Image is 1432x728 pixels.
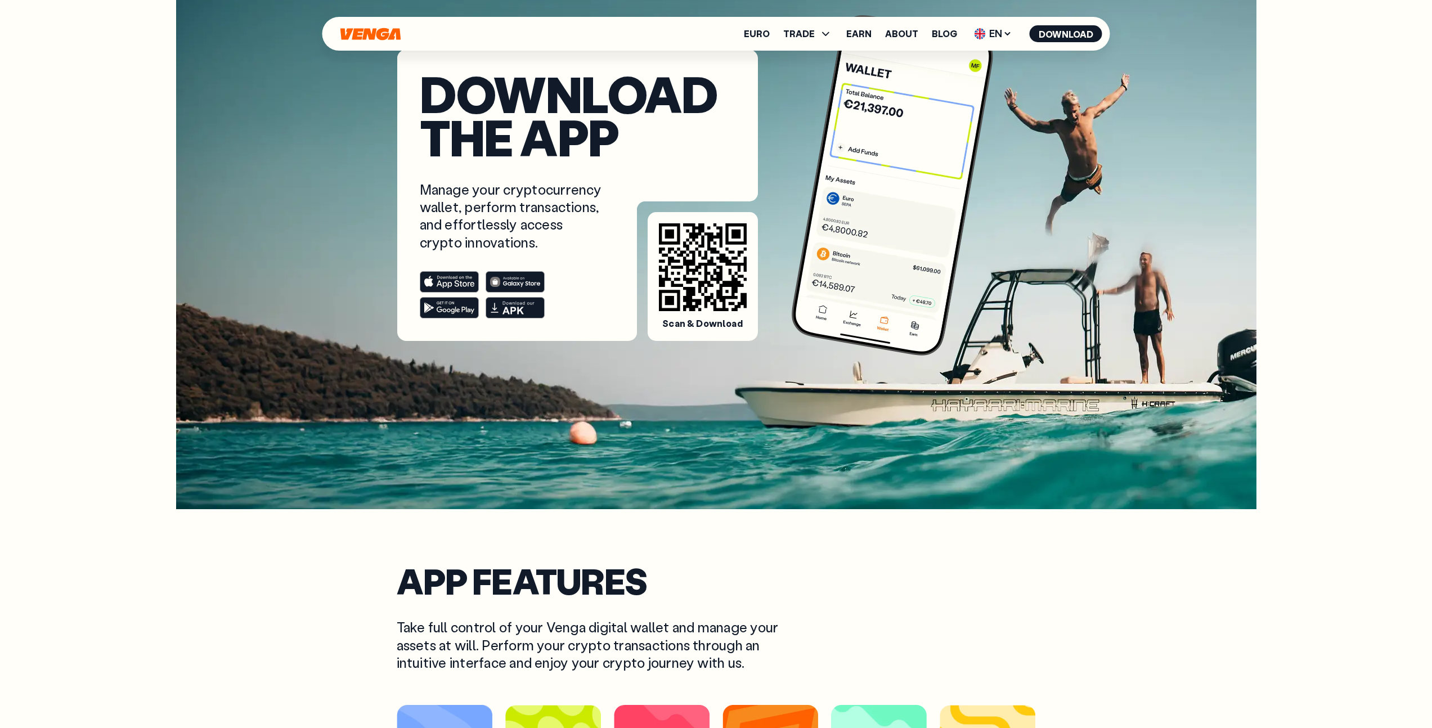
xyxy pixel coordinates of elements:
[932,29,957,38] a: Blog
[744,29,770,38] a: Euro
[420,181,604,251] p: Manage your cryptocurrency wallet, perform transactions, and effortlessly access crypto innovations.
[420,72,735,158] h1: Download the app
[397,618,788,671] p: Take full control of your Venga digital wallet and manage your assets at will. Perform your crypt...
[339,28,402,41] svg: Home
[662,318,742,330] span: Scan & Download
[397,565,1036,596] h2: APP features
[783,27,833,41] span: TRADE
[788,11,997,359] img: phone
[1030,25,1102,42] button: Download
[885,29,918,38] a: About
[846,29,872,38] a: Earn
[971,25,1016,43] span: EN
[783,29,815,38] span: TRADE
[975,28,986,39] img: flag-uk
